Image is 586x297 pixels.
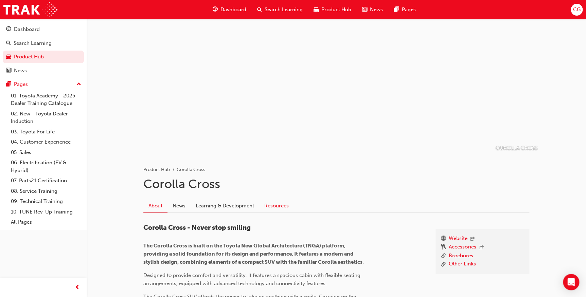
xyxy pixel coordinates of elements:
span: search-icon [6,40,11,47]
a: 02. New - Toyota Dealer Induction [8,109,84,127]
a: news-iconNews [357,3,388,17]
img: Trak [3,2,57,17]
a: car-iconProduct Hub [308,3,357,17]
span: CG [573,6,580,14]
span: news-icon [362,5,367,14]
span: guage-icon [213,5,218,14]
a: News [167,199,191,212]
li: Corolla Cross [177,166,205,174]
a: 03. Toyota For Life [8,127,84,137]
a: Resources [259,199,294,212]
span: guage-icon [6,26,11,33]
a: Other Links [449,260,476,268]
button: Pages [3,78,84,91]
a: search-iconSearch Learning [252,3,308,17]
div: Dashboard [14,25,40,33]
a: 08. Service Training [8,186,84,197]
button: DashboardSearch LearningProduct HubNews [3,22,84,78]
a: 09. Technical Training [8,196,84,207]
a: Search Learning [3,37,84,50]
a: Product Hub [143,167,170,172]
div: Open Intercom Messenger [563,274,579,290]
span: outbound-icon [479,245,484,250]
span: Pages [402,6,415,14]
span: prev-icon [75,283,80,292]
div: Pages [14,80,28,88]
div: Search Learning [14,39,52,47]
a: 10. TUNE Rev-Up Training [8,207,84,217]
span: Product Hub [321,6,351,14]
span: pages-icon [6,81,11,88]
a: Dashboard [3,23,84,36]
a: News [3,64,84,77]
a: pages-iconPages [388,3,421,17]
a: All Pages [8,217,84,227]
a: Learning & Development [191,199,259,212]
span: car-icon [314,5,319,14]
span: Corolla Cross - Never stop smiling [143,224,251,231]
span: link-icon [441,252,446,260]
a: guage-iconDashboard [207,3,252,17]
span: Designed to provide comfort and versatility. It features a spacious cabin with flexible seating a... [143,272,362,286]
span: News [370,6,383,14]
a: 06. Electrification (EV & Hybrid) [8,157,84,175]
span: Dashboard [220,6,246,14]
a: Website [449,235,467,243]
span: Search Learning [265,6,303,14]
a: Brochures [449,252,473,260]
span: www-icon [441,235,446,243]
a: Product Hub [3,51,84,63]
span: search-icon [257,5,262,14]
span: up-icon [76,80,81,89]
span: pages-icon [394,5,399,14]
a: Accessories [449,243,476,252]
span: news-icon [6,68,11,74]
span: car-icon [6,54,11,60]
p: COROLLA CROSS [496,145,537,152]
h1: Corolla Cross [143,177,529,191]
a: 04. Customer Experience [8,137,84,147]
span: The Corolla Cross is built on the Toyota New Global Architecture (TNGA) platform, providing a sol... [143,243,362,265]
div: News [14,67,27,75]
a: About [143,199,167,212]
span: link-icon [441,260,446,268]
span: keys-icon [441,243,446,252]
a: 05. Sales [8,147,84,158]
a: 01. Toyota Academy - 2025 Dealer Training Catalogue [8,91,84,109]
button: CG [571,4,583,16]
span: . [362,259,364,265]
span: outbound-icon [470,236,475,242]
a: 07. Parts21 Certification [8,175,84,186]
